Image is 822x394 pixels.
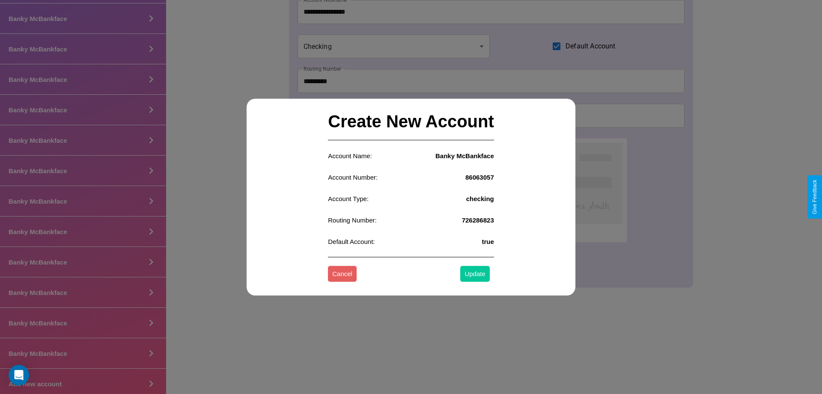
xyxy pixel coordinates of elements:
h4: 86063057 [465,174,494,181]
p: Account Type: [328,193,369,205]
div: Open Intercom Messenger [9,365,29,385]
h4: 726286823 [462,217,494,224]
button: Update [460,266,489,282]
h4: checking [466,195,494,202]
h4: true [482,238,494,245]
button: Cancel [328,266,357,282]
div: Give Feedback [812,180,818,214]
p: Account Name: [328,150,372,162]
p: Account Number: [328,171,378,183]
p: Routing Number: [328,214,376,226]
p: Default Account: [328,236,375,247]
h2: Create New Account [328,103,494,140]
h4: Banky McBankface [435,152,494,159]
